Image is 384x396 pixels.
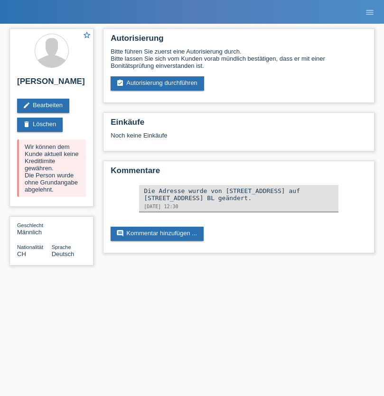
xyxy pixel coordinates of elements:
i: comment [116,230,124,237]
a: commentKommentar hinzufügen ... [111,227,204,241]
div: Bitte führen Sie zuerst eine Autorisierung durch. Bitte lassen Sie sich vom Kunden vorab mündlich... [111,48,367,69]
div: [DATE] 12:30 [144,204,334,209]
i: assignment_turned_in [116,79,124,87]
span: Sprache [52,244,71,250]
a: assignment_turned_inAutorisierung durchführen [111,76,204,91]
a: star_border [83,31,91,41]
h2: [PERSON_NAME] [17,77,86,91]
h2: Autorisierung [111,34,367,48]
span: Nationalität [17,244,43,250]
div: Wir können dem Kunde aktuell keine Kreditlimite gewähren. Die Person wurde ohne Grundangabe abgel... [17,139,86,197]
h2: Einkäufe [111,118,367,132]
a: menu [360,9,379,15]
a: deleteLöschen [17,118,63,132]
i: delete [23,120,30,128]
div: Die Adresse wurde von [STREET_ADDRESS] auf [STREET_ADDRESS] BL geändert. [144,187,334,202]
i: menu [365,8,375,17]
h2: Kommentare [111,166,367,180]
span: Schweiz [17,250,26,258]
span: Geschlecht [17,222,43,228]
a: editBearbeiten [17,99,69,113]
div: Männlich [17,221,52,236]
i: edit [23,101,30,109]
div: Noch keine Einkäufe [111,132,367,146]
span: Deutsch [52,250,75,258]
i: star_border [83,31,91,39]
